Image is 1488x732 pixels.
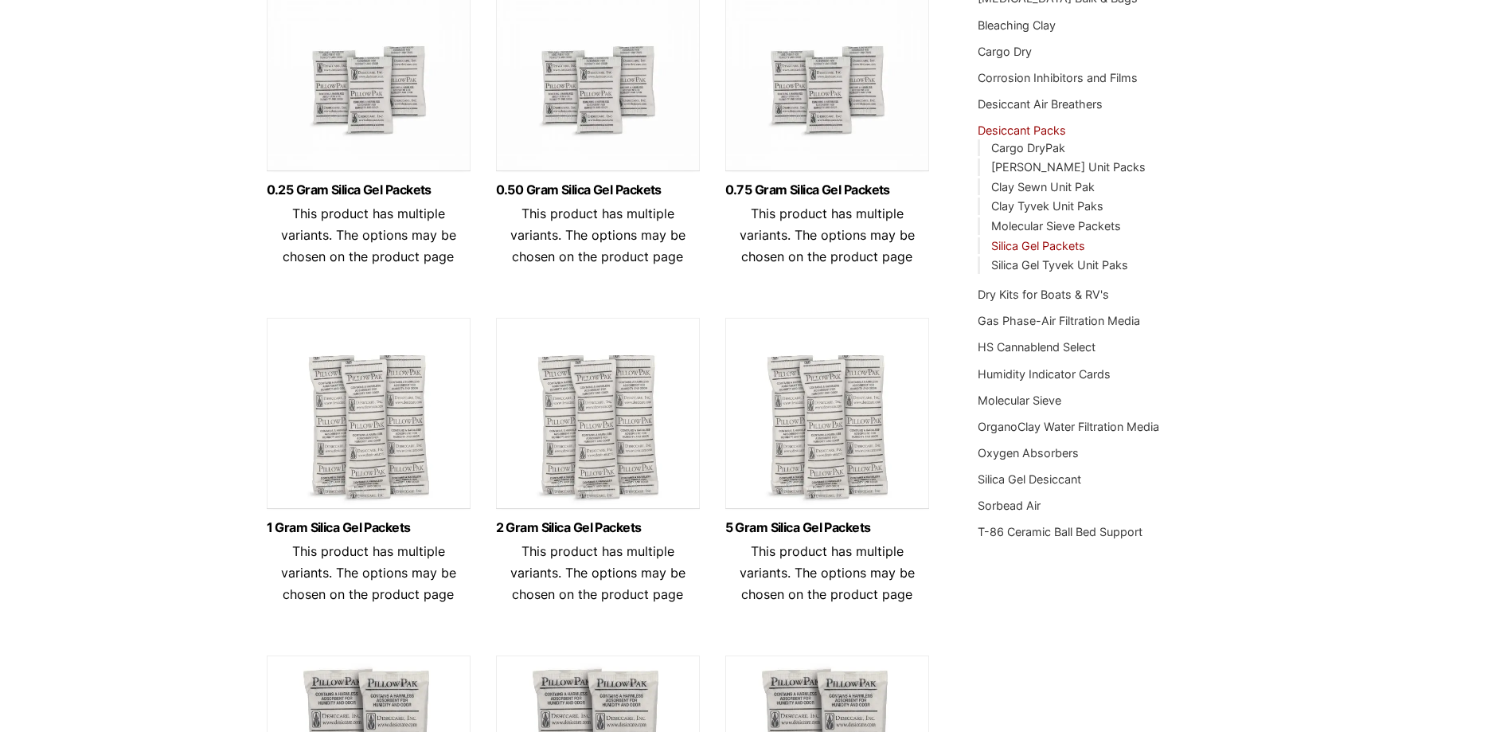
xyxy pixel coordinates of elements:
span: This product has multiple variants. The options may be chosen on the product page [740,206,915,264]
span: This product has multiple variants. The options may be chosen on the product page [281,543,456,602]
a: Silica Gel Packets [991,239,1085,252]
a: Dry Kits for Boats & RV's [978,288,1109,301]
a: Gas Phase-Air Filtration Media [978,314,1140,327]
a: 0.25 Gram Silica Gel Packets [267,183,471,197]
a: Desiccant Packs [978,123,1066,137]
a: [PERSON_NAME] Unit Packs [991,160,1146,174]
a: 1 Gram Silica Gel Packets [267,521,471,534]
a: Sorbead Air [978,499,1041,512]
a: Clay Tyvek Unit Paks [991,199,1103,213]
a: 2 Gram Silica Gel Packets [496,521,700,534]
a: Cargo DryPak [991,141,1065,155]
a: Silica Gel Desiccant [978,472,1081,486]
a: HS Cannablend Select [978,340,1095,354]
a: T-86 Ceramic Ball Bed Support [978,525,1142,538]
a: 0.50 Gram Silica Gel Packets [496,183,700,197]
a: Bleaching Clay [978,18,1056,32]
a: Oxygen Absorbers [978,446,1079,460]
span: This product has multiple variants. The options may be chosen on the product page [510,206,685,264]
a: Molecular Sieve [978,393,1061,407]
a: 0.75 Gram Silica Gel Packets [725,183,929,197]
a: Silica Gel Tyvek Unit Paks [991,258,1128,272]
span: This product has multiple variants. The options may be chosen on the product page [740,543,915,602]
a: Cargo Dry [978,45,1032,58]
a: Desiccant Air Breathers [978,97,1103,111]
span: This product has multiple variants. The options may be chosen on the product page [281,206,456,264]
a: Corrosion Inhibitors and Films [978,71,1138,84]
a: OrganoClay Water Filtration Media [978,420,1159,433]
a: Molecular Sieve Packets [991,219,1121,233]
a: Humidity Indicator Cards [978,367,1111,381]
span: This product has multiple variants. The options may be chosen on the product page [510,543,685,602]
a: 5 Gram Silica Gel Packets [725,521,929,534]
a: Clay Sewn Unit Pak [991,180,1095,194]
